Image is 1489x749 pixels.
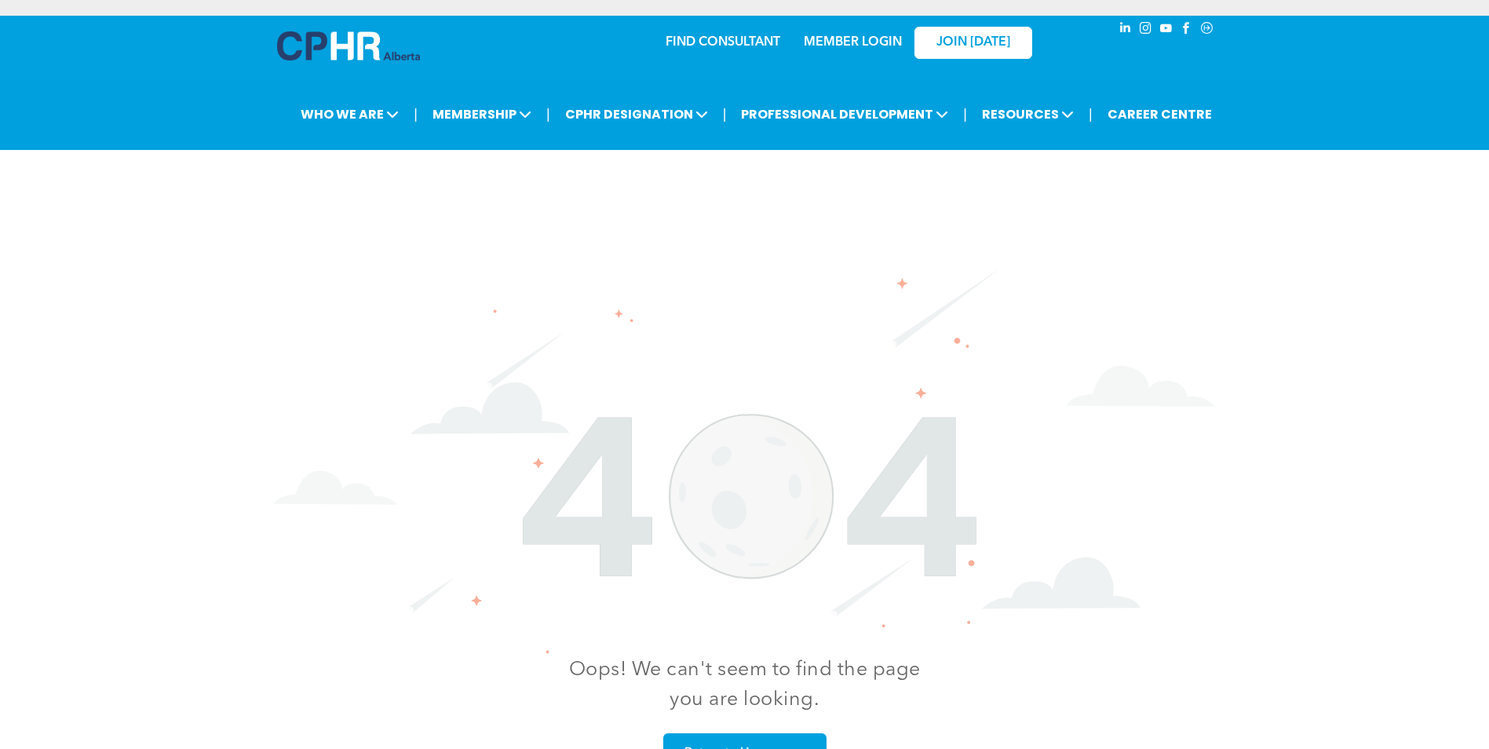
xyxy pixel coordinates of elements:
span: PROFESSIONAL DEVELOPMENT [736,100,953,129]
li: | [963,98,967,130]
a: instagram [1137,20,1155,41]
img: A blue and white logo for cp alberta [277,31,420,60]
a: linkedin [1117,20,1134,41]
img: The number 404 is surrounded by clouds and stars on a white background. [274,268,1216,654]
a: FIND CONSULTANT [666,36,780,49]
li: | [1089,98,1093,130]
li: | [723,98,727,130]
a: MEMBER LOGIN [804,36,902,49]
a: facebook [1178,20,1195,41]
a: youtube [1158,20,1175,41]
span: JOIN [DATE] [936,35,1010,50]
span: MEMBERSHIP [428,100,536,129]
li: | [414,98,418,130]
span: WHO WE ARE [296,100,403,129]
span: RESOURCES [977,100,1078,129]
span: CPHR DESIGNATION [560,100,713,129]
span: Oops! We can't seem to find the page you are looking. [569,660,921,710]
a: Social network [1199,20,1216,41]
a: CAREER CENTRE [1103,100,1217,129]
li: | [546,98,550,130]
a: JOIN [DATE] [914,27,1032,59]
